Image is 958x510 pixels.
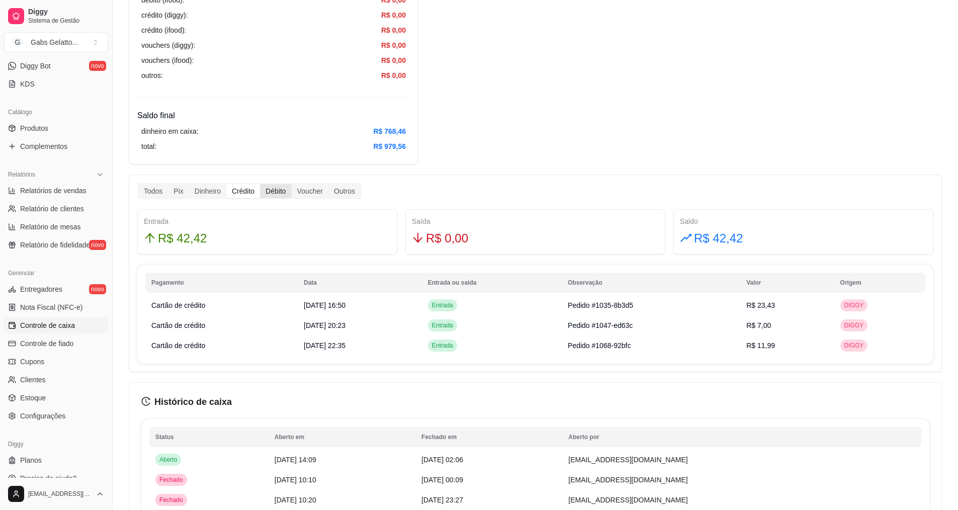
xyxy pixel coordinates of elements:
a: Precisa de ajuda? [4,470,108,486]
span: [DATE] 02:06 [421,456,463,464]
span: R$ 42,42 [158,229,207,248]
span: Pedido #1035-8b3d5 [568,301,633,309]
th: Observação [562,273,740,293]
span: KDS [20,79,35,89]
span: Entrada [430,342,455,350]
span: Nota Fiscal (NFC-e) [20,302,82,312]
th: Aberto por [562,427,921,447]
div: Pix [168,184,189,198]
article: R$ 0,00 [381,25,406,36]
a: KDS [4,76,108,92]
span: [DATE] 16:50 [304,301,345,309]
span: Entrada [430,301,455,309]
span: Diggy Bot [20,61,51,71]
article: vouchers (diggy): [141,40,195,51]
span: Entrada [430,321,455,329]
article: R$ 768,46 [373,126,406,137]
span: Entregadores [20,284,62,294]
span: Estoque [20,393,46,403]
span: [DATE] 00:09 [421,476,463,484]
th: Aberto em [269,427,415,447]
a: Controle de fiado [4,335,108,352]
span: DIGGY [842,321,866,329]
th: Entrada ou saída [422,273,562,293]
h3: Histórico de caixa [141,395,929,409]
button: [EMAIL_ADDRESS][DOMAIN_NAME] [4,482,108,506]
span: DIGGY [842,301,866,309]
span: [DATE] 22:35 [304,342,345,350]
a: Complementos [4,138,108,154]
span: G [13,37,23,47]
span: Precisa de ajuda? [20,473,76,483]
a: Relatório de clientes [4,201,108,217]
a: DiggySistema de Gestão [4,4,108,28]
span: Complementos [20,141,67,151]
button: Select a team [4,32,108,52]
span: history [141,397,150,406]
span: [EMAIL_ADDRESS][DOMAIN_NAME] [568,456,687,464]
a: Estoque [4,390,108,406]
span: [DATE] 10:20 [275,496,316,504]
span: Relatórios [8,171,35,179]
a: Clientes [4,372,108,388]
div: Débito [260,184,291,198]
a: Relatórios de vendas [4,183,108,199]
span: R$ 11,99 [746,342,775,350]
span: DIGGY [842,342,866,350]
span: Sistema de Gestão [28,17,104,25]
div: Outros [328,184,361,198]
div: Dinheiro [189,184,226,198]
a: Produtos [4,120,108,136]
article: outros: [141,70,163,81]
th: Pagamento [145,273,298,293]
a: Configurações [4,408,108,424]
span: Relatório de clientes [20,204,84,214]
div: Gabs Gelatto ... [31,37,78,47]
span: arrow-down [412,232,424,244]
span: rise [680,232,692,244]
span: [DATE] 20:23 [304,321,345,329]
th: Status [149,427,269,447]
div: Diggy [4,436,108,452]
div: Voucher [292,184,328,198]
a: Diggy Botnovo [4,58,108,74]
span: [EMAIL_ADDRESS][DOMAIN_NAME] [568,476,687,484]
article: vouchers (ifood): [141,55,194,66]
span: Pedido #1068-92bfc [568,342,631,350]
th: Origem [834,273,925,293]
a: Nota Fiscal (NFC-e) [4,299,108,315]
div: Saída [412,216,659,227]
div: Entrada [144,216,391,227]
span: Cartão de crédito [151,321,205,329]
span: Cartão de crédito [151,342,205,350]
a: Entregadoresnovo [4,281,108,297]
span: [DATE] 10:10 [275,476,316,484]
article: R$ 0,00 [381,40,406,51]
span: Controle de caixa [20,320,75,330]
span: Diggy [28,8,104,17]
a: Relatório de fidelidadenovo [4,237,108,253]
a: Relatório de mesas [4,219,108,235]
span: Controle de fiado [20,338,74,349]
span: [EMAIL_ADDRESS][DOMAIN_NAME] [568,496,687,504]
span: R$ 0,00 [426,229,468,248]
span: R$ 23,43 [746,301,775,309]
span: Pedido #1047-ed63c [568,321,633,329]
article: R$ 0,00 [381,55,406,66]
span: Produtos [20,123,48,133]
span: R$ 7,00 [746,321,771,329]
h4: Saldo final [137,110,410,122]
span: Aberto [157,456,179,464]
span: Planos [20,455,42,465]
a: Cupons [4,354,108,370]
span: Cupons [20,357,44,367]
span: Fechado [157,496,185,504]
div: Todos [138,184,168,198]
span: Relatório de fidelidade [20,240,90,250]
th: Data [298,273,422,293]
article: total: [141,141,156,152]
div: Crédito [226,184,260,198]
span: R$ 42,42 [694,229,743,248]
span: [DATE] 23:27 [421,496,463,504]
article: R$ 0,00 [381,70,406,81]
